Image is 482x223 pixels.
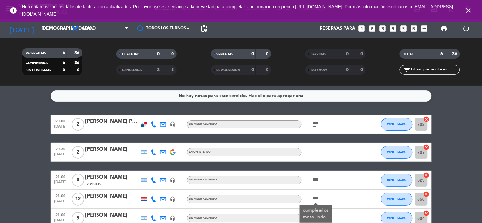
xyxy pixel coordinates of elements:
div: [PERSON_NAME] Pan [PERSON_NAME] [85,117,139,126]
a: . Por más información escríbanos a [EMAIL_ADDRESS][DOMAIN_NAME] [22,4,453,16]
strong: 36 [452,52,459,56]
strong: 0 [360,52,364,56]
strong: 36 [74,61,81,65]
span: RESERVADAS [26,52,46,55]
i: [DATE] [5,22,38,36]
span: 8 [72,174,84,187]
span: 2 [72,118,84,131]
i: looks_6 [410,24,418,33]
span: CANCELADA [122,69,142,72]
i: close [465,7,472,14]
strong: 8 [172,68,175,72]
span: print [440,25,448,32]
i: looks_two [368,24,376,33]
i: filter_list [403,66,411,74]
i: looks_one [357,24,366,33]
span: Sin menú asignado [189,179,217,181]
strong: 2 [157,68,160,72]
strong: 0 [266,52,270,56]
i: subject [312,176,320,184]
span: SERVIDAS [311,53,327,56]
span: CONFIRMADA [387,150,406,154]
span: 21:00 [53,211,69,218]
i: subject [312,121,320,128]
span: Cena [82,26,93,31]
span: CHECK INS [122,53,139,56]
span: No contamos con los datos de facturación actualizados. Por favor use este enlance a la brevedad p... [22,4,453,16]
strong: 0 [360,68,364,72]
span: NO SHOW [311,69,327,72]
span: 2 [72,146,84,159]
span: 12 [72,193,84,206]
i: subject [312,195,320,203]
strong: 0 [172,52,175,56]
span: Sin menú asignado [189,198,217,200]
span: 21:00 [53,192,69,199]
div: [PERSON_NAME] [85,192,139,200]
span: SALON INTERNO [189,151,211,153]
strong: 0 [63,68,65,72]
i: power_settings_new [462,25,470,32]
span: pending_actions [200,25,208,32]
i: looks_4 [389,24,397,33]
i: looks_5 [399,24,408,33]
span: CONFIRMADA [387,216,406,220]
input: Filtrar por nombre... [411,66,460,73]
span: 21:00 [53,173,69,180]
strong: 6 [63,61,65,65]
i: cancel [424,172,430,178]
i: headset_mic [170,215,176,221]
a: [URL][DOMAIN_NAME] [295,4,343,9]
span: 20:30 [53,145,69,152]
div: [PERSON_NAME] [85,173,139,181]
span: CONFIRMADA [387,122,406,126]
i: cancel [424,210,430,216]
span: RE AGENDADA [217,69,240,72]
span: TOTAL [404,53,413,56]
div: [PERSON_NAME] [85,211,139,220]
span: CONFIRMADA [387,197,406,201]
strong: 0 [252,52,254,56]
i: looks_3 [378,24,387,33]
i: error [10,7,17,14]
span: 2 Visitas [87,182,102,187]
strong: 0 [266,68,270,72]
button: CONFIRMADA [381,193,413,206]
div: No hay notas para este servicio. Haz clic para agregar una [179,92,303,100]
span: [DATE] [53,180,69,187]
button: CONFIRMADA [381,174,413,187]
i: arrow_drop_down [59,25,67,32]
div: cumpleaños mesa linda [303,207,329,220]
i: cancel [424,191,430,197]
strong: 0 [157,52,160,56]
i: cancel [424,144,430,150]
i: headset_mic [170,121,176,127]
span: 20:00 [53,117,69,124]
strong: 6 [441,52,443,56]
span: CONFIRMADA [387,178,406,182]
i: cancel [424,116,430,122]
strong: 0 [252,68,254,72]
strong: 0 [346,52,349,56]
strong: 0 [77,68,81,72]
span: Sin menú asignado [189,217,217,219]
span: SIN CONFIRMAR [26,69,51,72]
div: [PERSON_NAME] [85,145,139,154]
i: headset_mic [170,177,176,183]
span: [DATE] [53,124,69,132]
strong: 6 [63,51,65,55]
i: headset_mic [170,196,176,202]
button: CONFIRMADA [381,118,413,131]
strong: 36 [74,51,81,55]
span: CONFIRMADA [26,62,48,65]
strong: 0 [346,68,349,72]
i: add_box [420,24,429,33]
span: [DATE] [53,199,69,207]
span: SENTADAS [217,53,234,56]
span: [DATE] [53,152,69,160]
img: google-logo.png [170,149,176,155]
span: Reservas para [320,26,355,31]
div: LOG OUT [455,19,477,38]
span: Sin menú asignado [189,123,217,125]
button: CONFIRMADA [381,146,413,159]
